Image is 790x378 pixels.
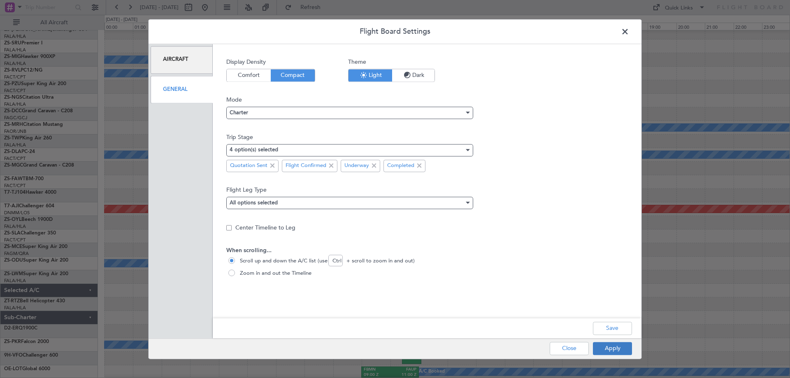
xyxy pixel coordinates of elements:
[550,342,589,355] button: Close
[226,95,628,104] span: Mode
[348,58,435,66] span: Theme
[149,19,641,44] header: Flight Board Settings
[271,69,315,81] button: Compact
[392,69,434,81] button: Dark
[226,58,315,66] span: Display Density
[593,322,632,335] button: Save
[226,186,628,194] span: Flight Leg Type
[230,200,278,206] mat-select-trigger: All options selected
[286,162,326,170] span: Flight Confirmed
[226,133,628,141] span: Trip Stage
[230,148,278,153] mat-select-trigger: 4 option(s) selected
[593,342,632,355] button: Apply
[151,76,213,103] div: General
[227,69,271,81] button: Comfort
[344,162,369,170] span: Underway
[226,246,628,255] span: When scrolling...
[237,269,311,278] span: Zoom in and out the Timeline
[349,69,392,81] button: Light
[230,110,248,116] span: Charter
[230,162,267,170] span: Quotation Sent
[151,46,213,74] div: Aircraft
[237,257,415,265] span: Scroll up and down the A/C list (use Ctrl + scroll to zoom in and out)
[235,223,295,232] label: Center Timeline to Leg
[387,162,414,170] span: Completed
